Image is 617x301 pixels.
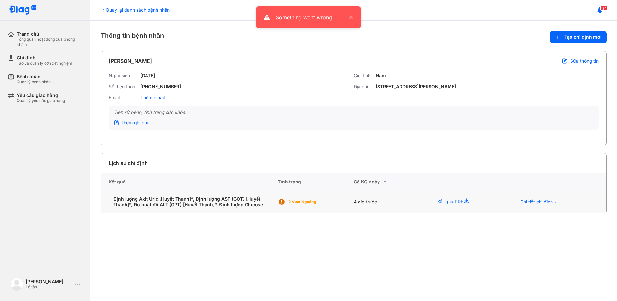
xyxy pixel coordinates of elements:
div: Tổng quan hoạt động của phòng khám [17,37,83,47]
div: Nam [376,73,386,78]
div: 4 giờ trước [354,191,430,213]
button: close [346,14,353,21]
div: [PERSON_NAME] [26,279,72,285]
div: Trang chủ [17,31,83,37]
div: Kết quả [101,173,278,191]
div: 12 Vượt ngưỡng [287,199,339,204]
div: Giới tính [354,73,373,78]
div: [PHONE_NUMBER] [140,84,181,89]
div: Lịch sử chỉ định [109,159,148,167]
div: Ngày sinh [109,73,138,78]
span: Sửa thông tin [570,58,599,64]
div: [DATE] [140,73,155,78]
div: Quản lý yêu cầu giao hàng [17,98,65,103]
button: Tạo chỉ định mới [550,31,607,43]
div: Số điện thoại [109,84,138,89]
div: Bệnh nhân [17,74,51,79]
div: Địa chỉ [354,84,373,89]
span: 184 [600,6,607,11]
span: Tạo chỉ định mới [564,34,602,40]
div: Tình trạng [278,173,354,191]
div: Thêm email [140,95,165,100]
div: Quản lý bệnh nhân [17,79,51,85]
img: logo [10,278,23,291]
div: [STREET_ADDRESS][PERSON_NAME] [376,84,456,89]
div: Kết quả PDF [430,191,509,213]
div: [PERSON_NAME] [109,57,152,65]
div: Something went wrong [276,14,346,21]
span: Chi tiết chỉ định [520,199,553,205]
div: Tạo và quản lý đơn xét nghiệm [17,61,72,66]
button: Chi tiết chỉ định [516,197,562,207]
div: Chỉ định [17,55,72,61]
div: Thêm ghi chú [114,120,149,126]
div: Có KQ ngày [354,178,430,186]
div: Tiền sử bệnh, tình trạng sức khỏe... [114,109,593,115]
img: logo [9,5,37,15]
div: Yêu cầu giao hàng [17,92,65,98]
div: Email [109,95,138,100]
div: Quay lại danh sách bệnh nhân [101,6,170,13]
div: Lễ tân [26,285,72,290]
div: Định lượng Axit Uric [Huyết Thanh]*, Định lượng AST (GOT) [Huyết Thanh]*, Đo hoạt độ ALT (GPT) [H... [109,196,270,208]
div: Thông tin bệnh nhân [101,31,607,43]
